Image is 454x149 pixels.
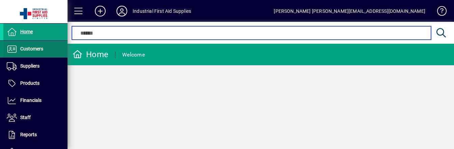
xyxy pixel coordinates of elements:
a: Products [3,75,68,92]
a: Knowledge Base [432,1,446,23]
span: Reports [20,132,37,137]
span: Products [20,80,39,86]
span: Staff [20,115,31,120]
a: Staff [3,109,68,126]
button: Profile [111,5,133,17]
div: Industrial First Aid Supplies [133,6,191,16]
span: Financials [20,98,42,103]
div: [PERSON_NAME] [PERSON_NAME][EMAIL_ADDRESS][DOMAIN_NAME] [274,6,425,16]
span: Suppliers [20,63,39,69]
button: Add [89,5,111,17]
span: Customers [20,46,43,51]
a: Reports [3,126,68,143]
div: Welcome [122,49,145,60]
div: Home [73,49,108,60]
a: Customers [3,41,68,58]
a: Financials [3,92,68,109]
span: Home [20,29,33,34]
a: Suppliers [3,58,68,75]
